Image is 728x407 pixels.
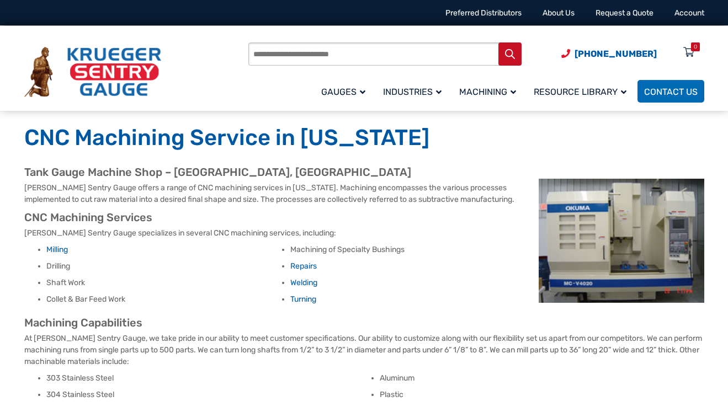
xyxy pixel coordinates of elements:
[24,333,704,367] p: At [PERSON_NAME] Sentry Gauge, we take pride in our ability to meet customer specifications. Our ...
[527,78,637,104] a: Resource Library
[459,87,516,97] span: Machining
[380,373,704,384] li: Aluminum
[46,373,371,384] li: 303 Stainless Steel
[46,277,281,288] li: Shaft Work
[24,316,704,330] h2: Machining Capabilities
[575,49,657,59] span: [PHONE_NUMBER]
[46,389,371,400] li: 304 Stainless Steel
[24,182,704,205] p: [PERSON_NAME] Sentry Gauge offers a range of CNC machining services in [US_STATE]. Machining enco...
[46,261,281,272] li: Drilling
[376,78,453,104] a: Industries
[637,80,704,103] a: Contact Us
[290,261,317,271] a: Repairs
[315,78,376,104] a: Gauges
[290,294,316,304] a: Turning
[24,211,704,224] h2: CNC Machining Services
[694,42,697,51] div: 0
[290,278,317,287] a: Welding
[24,47,161,98] img: Krueger Sentry Gauge
[445,8,522,18] a: Preferred Distributors
[380,389,704,400] li: Plastic
[24,124,704,152] h1: CNC Machining Service in [US_STATE]
[539,179,704,303] img: Machining
[534,87,626,97] span: Resource Library
[543,8,575,18] a: About Us
[674,8,704,18] a: Account
[46,294,281,305] li: Collet & Bar Feed Work
[453,78,527,104] a: Machining
[24,227,704,239] p: [PERSON_NAME] Sentry Gauge specializes in several CNC machining services, including:
[24,165,704,179] h2: Tank Gauge Machine Shop – [GEOGRAPHIC_DATA], [GEOGRAPHIC_DATA]
[321,87,365,97] span: Gauges
[596,8,653,18] a: Request a Quote
[46,245,68,254] a: Milling
[644,87,698,97] span: Contact Us
[290,244,525,255] li: Machining of Specialty Bushings
[561,47,657,61] a: Phone Number (920) 434-8860
[383,87,442,97] span: Industries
